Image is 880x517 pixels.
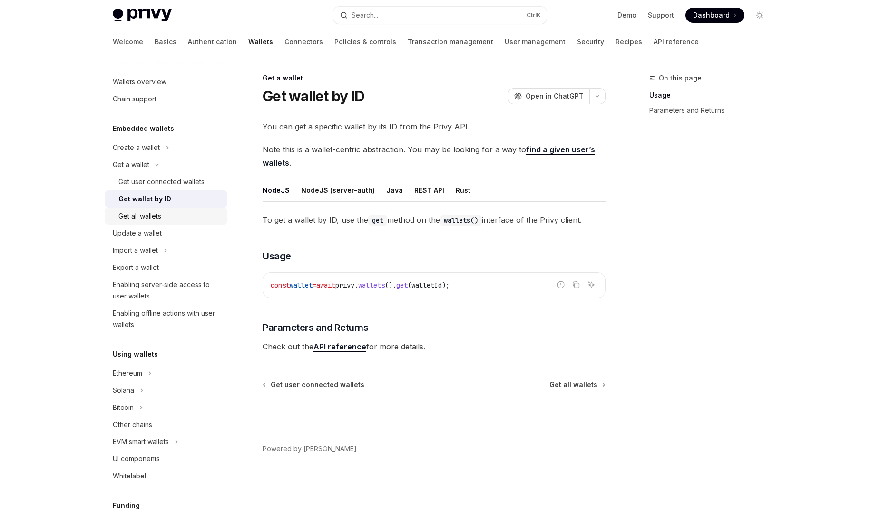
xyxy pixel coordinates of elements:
[354,281,358,289] span: .
[440,215,482,226] code: wallets()
[113,385,134,396] div: Solana
[570,278,582,291] button: Copy the contents from the code block
[105,190,227,208] a: Get wallet by ID
[527,11,541,19] span: Ctrl K
[659,72,702,84] span: On this page
[263,73,606,83] div: Get a wallet
[113,402,134,413] div: Bitcoin
[301,179,375,201] div: NodeJS (server-auth)
[105,139,227,156] button: Toggle Create a wallet section
[118,193,171,205] div: Get wallet by ID
[271,281,290,289] span: const
[113,308,221,330] div: Enabling offline actions with user wallets
[118,210,161,222] div: Get all wallets
[113,76,166,88] div: Wallets overview
[113,30,143,53] a: Welcome
[414,179,444,201] div: REST API
[526,91,584,101] span: Open in ChatGPT
[408,281,411,289] span: (
[113,262,159,273] div: Export a wallet
[105,450,227,467] a: UI components
[616,30,642,53] a: Recipes
[113,470,146,482] div: Whitelabel
[113,228,162,239] div: Update a wallet
[577,30,604,53] a: Security
[113,500,140,511] h5: Funding
[113,93,156,105] div: Chain support
[333,7,547,24] button: Open search
[105,382,227,399] button: Toggle Solana section
[105,90,227,108] a: Chain support
[685,8,744,23] a: Dashboard
[263,249,291,263] span: Usage
[113,279,221,302] div: Enabling server-side access to user wallets
[549,380,605,389] a: Get all wallets
[155,30,176,53] a: Basics
[352,10,378,21] div: Search...
[105,433,227,450] button: Toggle EVM smart wallets section
[617,10,636,20] a: Demo
[113,9,172,22] img: light logo
[442,281,450,289] span: );
[105,305,227,333] a: Enabling offline actions with user wallets
[263,444,357,454] a: Powered by [PERSON_NAME]
[113,142,160,153] div: Create a wallet
[263,120,606,133] span: You can get a specific wallet by its ID from the Privy API.
[456,179,470,201] div: Rust
[105,73,227,90] a: Wallets overview
[313,342,366,352] a: API reference
[693,10,730,20] span: Dashboard
[263,143,606,169] span: Note this is a wallet-centric abstraction. You may be looking for a way to .
[396,281,408,289] span: get
[505,30,566,53] a: User management
[555,278,567,291] button: Report incorrect code
[113,419,152,430] div: Other chains
[188,30,237,53] a: Authentication
[105,467,227,485] a: Whitelabel
[271,380,364,389] span: Get user connected wallets
[113,123,174,134] h5: Embedded wallets
[334,30,396,53] a: Policies & controls
[113,348,158,360] h5: Using wallets
[508,88,589,104] button: Open in ChatGPT
[264,380,364,389] a: Get user connected wallets
[113,453,160,465] div: UI components
[113,159,149,170] div: Get a wallet
[105,259,227,276] a: Export a wallet
[105,156,227,173] button: Toggle Get a wallet section
[649,103,775,118] a: Parameters and Returns
[313,281,316,289] span: =
[105,365,227,382] button: Toggle Ethereum section
[654,30,699,53] a: API reference
[263,340,606,353] span: Check out the for more details.
[649,88,775,103] a: Usage
[585,278,597,291] button: Ask AI
[105,416,227,433] a: Other chains
[105,173,227,190] a: Get user connected wallets
[113,368,142,379] div: Ethereum
[105,276,227,305] a: Enabling server-side access to user wallets
[368,215,387,226] code: get
[549,380,597,389] span: Get all wallets
[358,281,385,289] span: wallets
[113,245,158,256] div: Import a wallet
[118,176,205,188] div: Get user connected wallets
[263,321,368,334] span: Parameters and Returns
[385,281,396,289] span: ().
[316,281,335,289] span: await
[290,281,313,289] span: wallet
[105,242,227,259] button: Toggle Import a wallet section
[105,225,227,242] a: Update a wallet
[648,10,674,20] a: Support
[408,30,493,53] a: Transaction management
[105,399,227,416] button: Toggle Bitcoin section
[263,88,364,105] h1: Get wallet by ID
[113,436,169,447] div: EVM smart wallets
[263,179,290,201] div: NodeJS
[248,30,273,53] a: Wallets
[752,8,767,23] button: Toggle dark mode
[386,179,403,201] div: Java
[335,281,354,289] span: privy
[263,213,606,227] span: To get a wallet by ID, use the method on the interface of the Privy client.
[105,208,227,225] a: Get all wallets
